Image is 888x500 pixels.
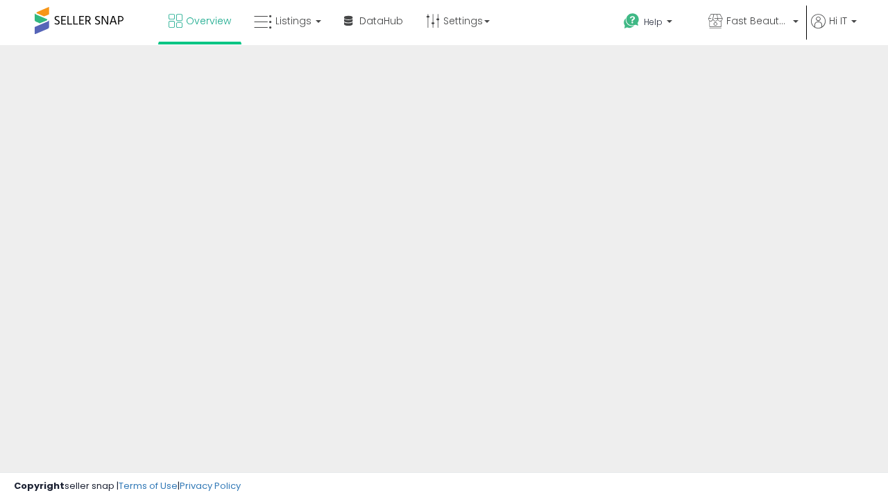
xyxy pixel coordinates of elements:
[811,14,857,45] a: Hi IT
[186,14,231,28] span: Overview
[359,14,403,28] span: DataHub
[180,479,241,492] a: Privacy Policy
[726,14,789,28] span: Fast Beauty ([GEOGRAPHIC_DATA])
[613,2,696,45] a: Help
[14,479,65,492] strong: Copyright
[623,12,640,30] i: Get Help
[275,14,311,28] span: Listings
[14,480,241,493] div: seller snap | |
[644,16,663,28] span: Help
[829,14,847,28] span: Hi IT
[119,479,178,492] a: Terms of Use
